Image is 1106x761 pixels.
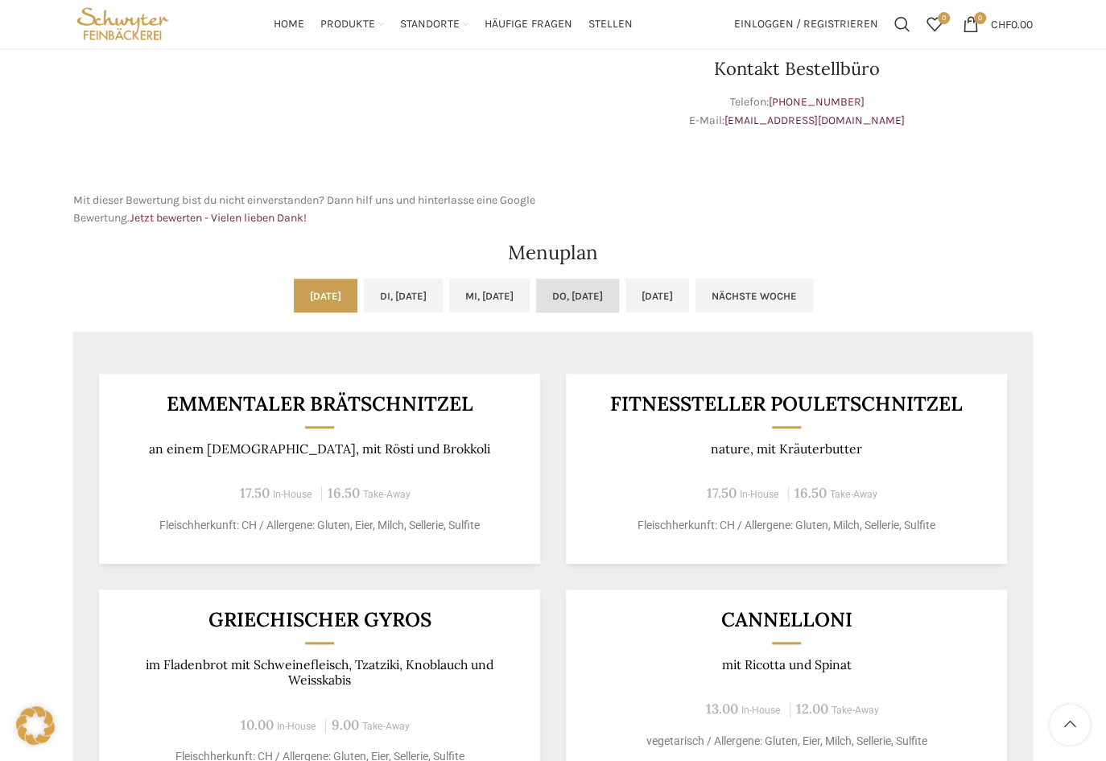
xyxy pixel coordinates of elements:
span: 16.50 [794,484,827,502]
a: [PHONE_NUMBER] [769,95,865,109]
a: Standorte [400,8,468,40]
span: In-House [741,705,781,716]
a: 0 [918,8,951,40]
a: Stellen [588,8,632,40]
span: Home [274,17,304,32]
a: Scroll to top button [1050,705,1090,745]
p: Fleischherkunft: CH / Allergene: Gluten, Milch, Sellerie, Sulfite [586,517,988,534]
h3: Griechischer Gyros [119,610,521,630]
span: Take-Away [362,721,410,732]
div: Meine Wunschliste [918,8,951,40]
p: Mit dieser Bewertung bist du nicht einverstanden? Dann hilf uns und hinterlasse eine Google Bewer... [73,192,545,228]
span: Häufige Fragen [485,17,572,32]
p: Telefon: E-Mail: [561,93,1033,130]
a: Site logo [73,16,172,30]
span: CHF [991,17,1011,31]
a: [DATE] [294,279,357,312]
p: an einem [DEMOGRAPHIC_DATA], mit Rösti und Brokkoli [119,441,521,457]
span: 0 [938,12,950,24]
p: nature, mit Kräuterbutter [586,441,988,457]
span: Standorte [400,17,460,32]
span: 10.00 [241,716,274,734]
div: Main navigation [180,8,726,40]
a: Do, [DATE] [536,279,619,312]
a: 0 CHF0.00 [955,8,1041,40]
span: Stellen [588,17,632,32]
span: Take-Away [832,705,879,716]
a: Home [274,8,304,40]
span: Produkte [320,17,375,32]
a: Nächste Woche [695,279,813,312]
p: im Fladenbrot mit Schweinefleisch, Tzatziki, Knoblauch und Weisskabis [119,657,521,689]
span: In-House [273,489,312,500]
h3: Kontakt Bestellbüro [561,60,1033,77]
span: 9.00 [332,716,359,734]
a: [EMAIL_ADDRESS][DOMAIN_NAME] [724,114,905,127]
h2: Menuplan [73,243,1033,263]
span: 13.00 [706,700,738,718]
span: Take-Away [830,489,877,500]
span: 16.50 [328,484,360,502]
span: In-House [740,489,779,500]
a: Produkte [320,8,384,40]
h3: Emmentaler Brätschnitzel [119,394,521,414]
span: 0 [974,12,986,24]
a: Di, [DATE] [364,279,443,312]
p: mit Ricotta und Spinat [586,657,988,672]
span: 17.50 [707,484,737,502]
span: 12.00 [796,700,828,718]
span: Einloggen / Registrieren [734,19,878,30]
a: Suchen [886,8,918,40]
p: Fleischherkunft: CH / Allergene: Gluten, Eier, Milch, Sellerie, Sulfite [119,517,521,534]
a: Einloggen / Registrieren [726,8,886,40]
h3: Fitnessteller Pouletschnitzel [586,394,988,414]
a: Häufige Fragen [485,8,572,40]
span: In-House [277,721,316,732]
a: [DATE] [625,279,689,312]
span: Take-Away [363,489,411,500]
h3: Cannelloni [586,610,988,630]
a: Mi, [DATE] [449,279,530,312]
bdi: 0.00 [991,17,1033,31]
a: Jetzt bewerten - Vielen lieben Dank! [130,211,307,225]
p: vegetarisch / Allergene: Gluten, Eier, Milch, Sellerie, Sulfite [586,733,988,750]
span: 17.50 [240,484,270,502]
